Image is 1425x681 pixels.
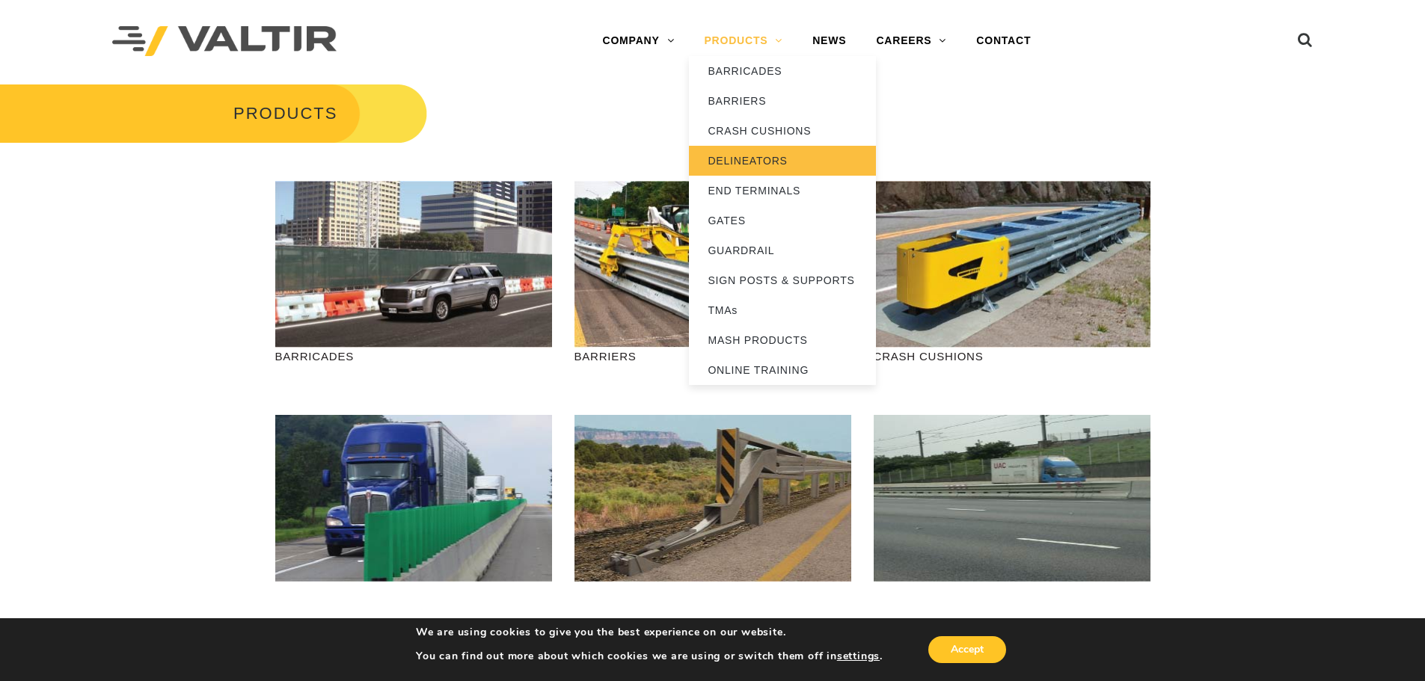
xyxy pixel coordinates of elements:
a: GUARDRAIL [689,235,876,265]
button: Accept [928,636,1006,663]
a: END TERMINALS [689,176,876,206]
a: PRODUCTS [689,26,797,56]
a: DELINEATORS [689,146,876,176]
a: GATES [689,206,876,235]
p: BARRICADES [275,348,552,365]
p: CRASH CUSHIONS [874,348,1150,365]
p: You can find out more about which cookies we are using or switch them off in . [416,650,883,663]
a: MASH PRODUCTS [689,325,876,355]
a: BARRICADES [689,56,876,86]
a: TMAs [689,295,876,325]
button: settings [837,650,880,663]
a: CAREERS [861,26,961,56]
a: BARRIERS [689,86,876,116]
p: BARRIERS [574,348,851,365]
a: COMPANY [587,26,689,56]
img: Valtir [112,26,337,57]
p: We are using cookies to give you the best experience on our website. [416,626,883,639]
a: ONLINE TRAINING [689,355,876,385]
a: NEWS [797,26,861,56]
a: CRASH CUSHIONS [689,116,876,146]
a: CONTACT [961,26,1046,56]
a: SIGN POSTS & SUPPORTS [689,265,876,295]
